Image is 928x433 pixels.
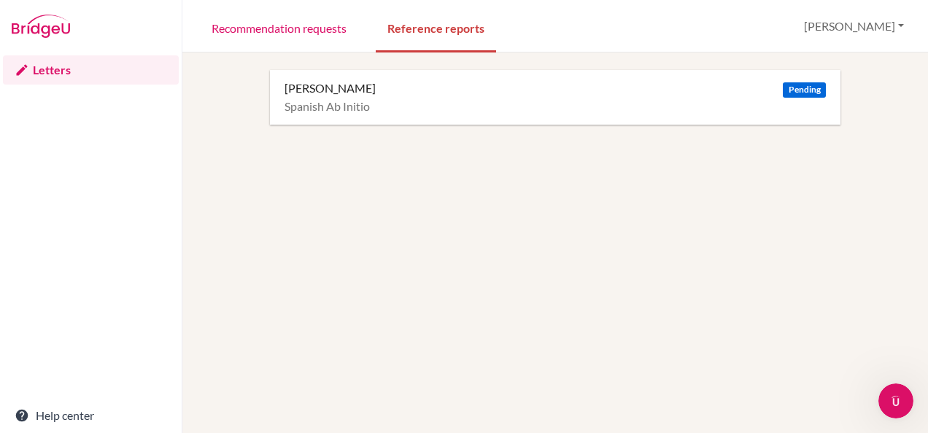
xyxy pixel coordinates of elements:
span: Pending [783,82,825,98]
a: [PERSON_NAME] Pending Spanish Ab Initio [285,70,840,125]
iframe: Intercom live chat [878,383,913,418]
a: Reference reports [376,2,496,52]
img: Bridge-U [12,15,70,38]
div: Spanish Ab Initio [285,99,826,114]
a: Letters [3,55,179,85]
button: [PERSON_NAME] [797,12,910,40]
a: Recommendation requests [200,2,358,52]
a: Help center [3,401,179,430]
div: [PERSON_NAME] [285,81,376,95]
